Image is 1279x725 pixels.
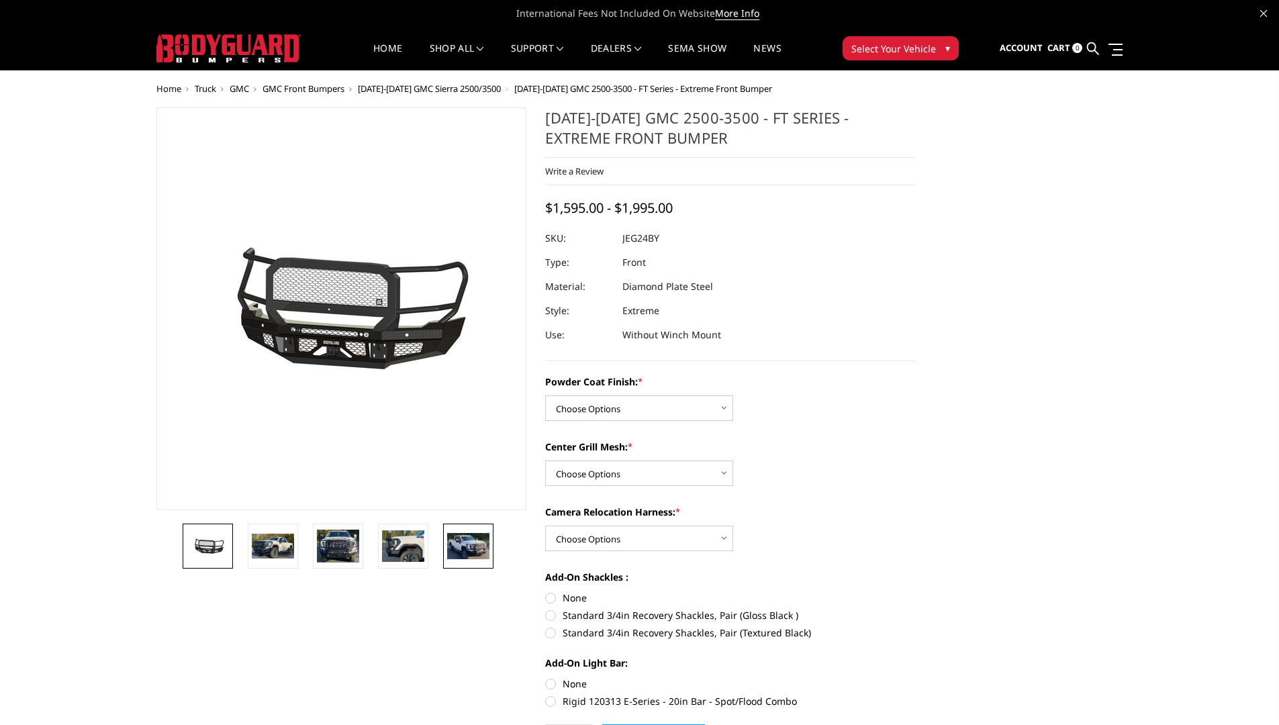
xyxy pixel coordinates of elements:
a: Home [156,83,181,95]
button: Select Your Vehicle [843,36,959,60]
dt: SKU: [545,226,612,250]
label: Rigid 120313 E-Series - 20in Bar - Spot/Flood Combo [545,694,916,708]
label: Center Grill Mesh: [545,440,916,454]
span: Select Your Vehicle [851,42,936,56]
dt: Style: [545,299,612,323]
label: Add-On Shackles : [545,570,916,584]
a: SEMA Show [668,44,726,70]
label: Add-On Light Bar: [545,656,916,670]
span: Account [1000,42,1043,54]
img: 2024-2025 GMC 2500-3500 - FT Series - Extreme Front Bumper [252,534,294,559]
img: 2024-2025 GMC 2500-3500 - FT Series - Extreme Front Bumper [317,530,359,563]
a: GMC Front Bumpers [263,83,344,95]
a: [DATE]-[DATE] GMC Sierra 2500/3500 [358,83,501,95]
img: 2024-2025 GMC 2500-3500 - FT Series - Extreme Front Bumper [187,536,229,556]
dt: Material: [545,275,612,299]
a: shop all [430,44,484,70]
span: Cart [1047,42,1070,54]
span: 0 [1072,43,1082,53]
label: None [545,591,916,605]
label: Powder Coat Finish: [545,375,916,389]
label: Standard 3/4in Recovery Shackles, Pair (Gloss Black ) [545,608,916,622]
a: 2024-2025 GMC 2500-3500 - FT Series - Extreme Front Bumper [156,107,527,510]
dd: Diamond Plate Steel [622,275,713,299]
a: Dealers [591,44,642,70]
a: Support [511,44,564,70]
dd: Front [622,250,646,275]
span: $1,595.00 - $1,995.00 [545,199,673,217]
label: Standard 3/4in Recovery Shackles, Pair (Textured Black) [545,626,916,640]
a: News [753,44,781,70]
a: More Info [715,7,759,20]
a: Cart 0 [1047,30,1082,66]
h1: [DATE]-[DATE] GMC 2500-3500 - FT Series - Extreme Front Bumper [545,107,916,158]
dt: Type: [545,250,612,275]
a: GMC [230,83,249,95]
span: [DATE]-[DATE] GMC 2500-3500 - FT Series - Extreme Front Bumper [514,83,772,95]
dd: Extreme [622,299,659,323]
a: Home [373,44,402,70]
img: 2024-2025 GMC 2500-3500 - FT Series - Extreme Front Bumper [447,533,489,559]
a: Truck [195,83,216,95]
dd: JEG24BY [622,226,659,250]
dd: Without Winch Mount [622,323,721,347]
img: 2024-2025 GMC 2500-3500 - FT Series - Extreme Front Bumper [382,530,424,561]
dt: Use: [545,323,612,347]
label: Camera Relocation Harness: [545,505,916,519]
a: Account [1000,30,1043,66]
img: BODYGUARD BUMPERS [156,34,301,62]
span: ▾ [945,41,950,55]
a: Write a Review [545,165,604,177]
label: None [545,677,916,691]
